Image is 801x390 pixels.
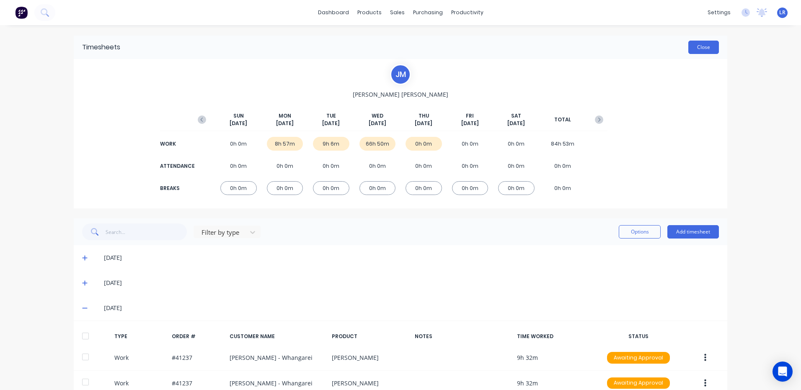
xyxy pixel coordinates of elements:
[600,333,677,340] div: STATUS
[313,159,349,173] div: 0h 0m
[220,181,257,195] div: 0h 0m
[82,42,120,52] div: Timesheets
[104,303,719,313] div: [DATE]
[390,64,411,85] div: J M
[498,159,535,173] div: 0h 0m
[359,159,396,173] div: 0h 0m
[688,41,719,54] button: Close
[452,181,488,195] div: 0h 0m
[220,137,257,151] div: 0h 0m
[326,112,336,120] span: TUE
[498,137,535,151] div: 0h 0m
[332,333,408,340] div: PRODUCT
[15,6,28,19] img: Factory
[703,6,735,19] div: settings
[607,352,670,364] div: Awaiting Approval
[114,333,165,340] div: TYPE
[160,185,194,192] div: BREAKS
[267,159,303,173] div: 0h 0m
[452,159,488,173] div: 0h 0m
[406,159,442,173] div: 0h 0m
[230,333,325,340] div: CUSTOMER NAME
[511,112,521,120] span: SAT
[359,181,396,195] div: 0h 0m
[466,112,474,120] span: FRI
[172,333,223,340] div: ORDER #
[779,9,785,16] span: LR
[415,333,510,340] div: NOTES
[507,120,525,127] span: [DATE]
[233,112,244,120] span: SUN
[314,6,353,19] a: dashboard
[220,159,257,173] div: 0h 0m
[554,116,571,123] span: TOTAL
[419,112,429,120] span: THU
[447,6,488,19] div: productivity
[545,137,581,151] div: 84h 53m
[545,159,581,173] div: 0h 0m
[276,120,294,127] span: [DATE]
[607,377,670,389] div: Awaiting Approval
[104,278,719,287] div: [DATE]
[369,120,386,127] span: [DATE]
[545,181,581,195] div: 0h 0m
[773,362,793,382] div: Open Intercom Messenger
[104,253,719,262] div: [DATE]
[313,181,349,195] div: 0h 0m
[230,120,247,127] span: [DATE]
[353,6,386,19] div: products
[353,90,448,99] span: [PERSON_NAME] [PERSON_NAME]
[160,140,194,148] div: WORK
[406,137,442,151] div: 0h 0m
[461,120,479,127] span: [DATE]
[409,6,447,19] div: purchasing
[267,137,303,151] div: 8h 57m
[386,6,409,19] div: sales
[517,333,593,340] div: TIME WORKED
[452,137,488,151] div: 0h 0m
[313,137,349,151] div: 9h 6m
[372,112,383,120] span: WED
[415,120,432,127] span: [DATE]
[322,120,340,127] span: [DATE]
[160,162,194,170] div: ATTENDANCE
[267,181,303,195] div: 0h 0m
[667,225,719,239] button: Add timesheet
[106,223,187,240] input: Search...
[406,181,442,195] div: 0h 0m
[279,112,291,120] span: MON
[619,225,661,239] button: Options
[498,181,535,195] div: 0h 0m
[359,137,396,151] div: 66h 50m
